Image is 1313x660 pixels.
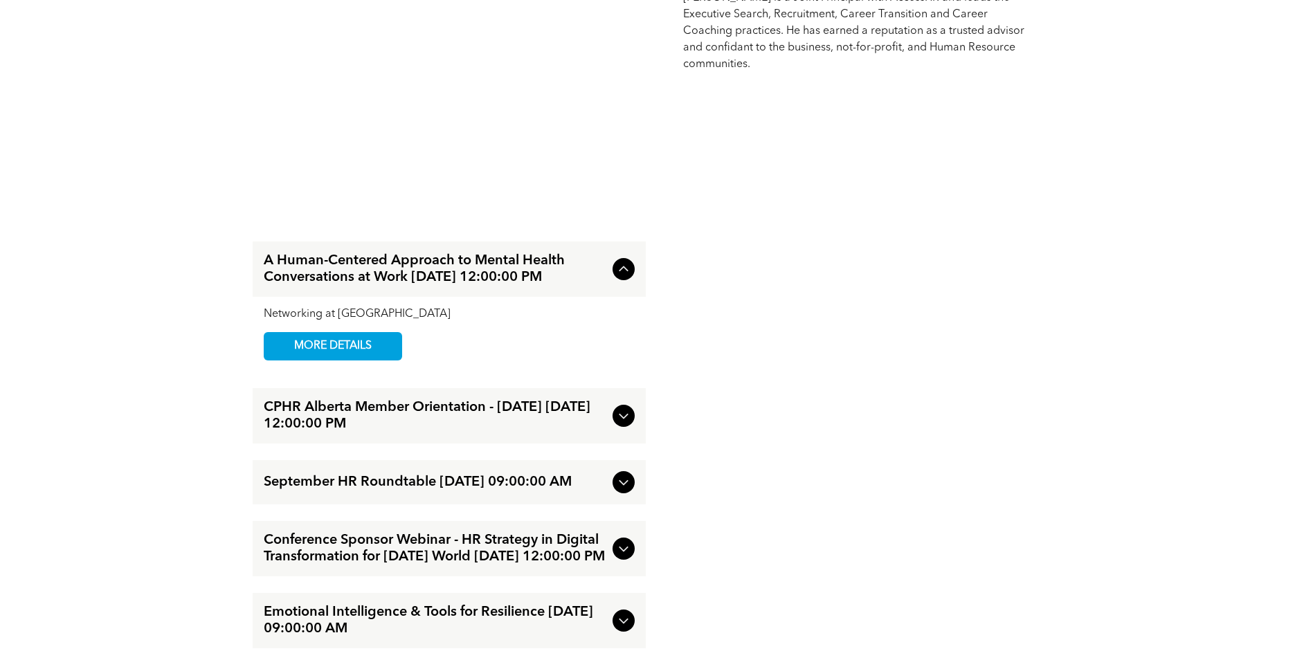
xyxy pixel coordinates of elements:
span: MORE DETAILS [278,333,388,360]
a: MORE DETAILS [264,332,402,360]
span: Conference Sponsor Webinar - HR Strategy in Digital Transformation for [DATE] World [DATE] 12:00:... [264,532,607,565]
span: September HR Roundtable [DATE] 09:00:00 AM [264,474,607,491]
span: Emotional Intelligence & Tools for Resilience [DATE] 09:00:00 AM [264,604,607,637]
span: CPHR Alberta Member Orientation - [DATE] [DATE] 12:00:00 PM [264,399,607,432]
div: Networking at [GEOGRAPHIC_DATA] [264,308,635,321]
span: A Human-Centered Approach to Mental Health Conversations at Work [DATE] 12:00:00 PM [264,253,607,286]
